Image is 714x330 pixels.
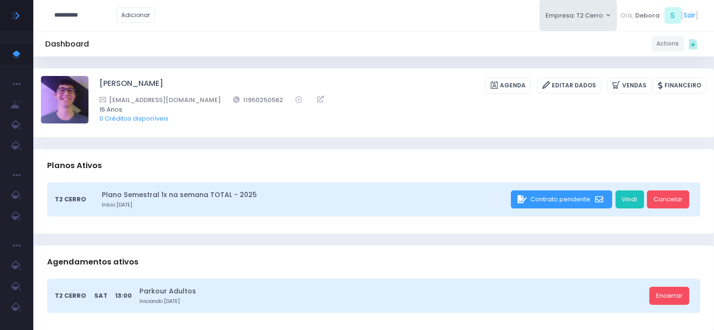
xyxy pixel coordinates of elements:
[94,291,108,301] span: Sat
[530,195,590,204] span: Contrato pendente
[616,190,644,208] a: Vindi
[537,78,601,94] a: Editar Dados
[45,39,89,49] h5: Dashboard
[621,11,634,20] span: Olá,
[117,7,156,23] a: Adicionar
[139,286,646,296] a: Parkour Adultos
[665,7,681,24] span: S
[99,114,168,123] a: 0 Créditos disponíveis
[651,36,684,52] a: Actions
[485,78,531,94] a: Agenda
[99,78,163,94] a: [PERSON_NAME]
[55,195,87,204] span: T2 Cerro
[99,105,694,114] span: 16 Anos
[102,201,508,209] small: Início [DATE]
[647,190,689,208] a: Cancelar
[41,76,88,123] img: Matheus Kulaitis da Silva
[47,152,102,179] h3: Planos Ativos
[617,5,702,26] div: [ ]
[234,95,284,105] a: 11950250562
[99,95,221,105] a: [EMAIL_ADDRESS][DOMAIN_NAME]
[607,78,652,94] a: Vendas
[55,291,87,301] span: T2 Cerro
[47,248,138,275] h3: Agendamentos ativos
[653,78,706,94] a: Financeiro
[115,291,132,301] span: 13:00
[649,287,689,305] a: Encerrar
[684,10,696,20] a: Sair
[102,190,508,200] a: Plano Semestral 1x na semana TOTAL - 2025
[635,11,660,20] span: Debora
[139,298,646,305] small: Iniciando [DATE]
